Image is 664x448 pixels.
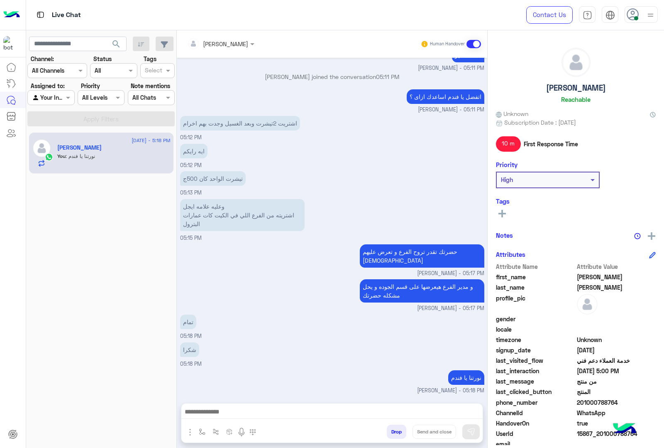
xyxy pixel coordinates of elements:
span: 201000788764 [577,398,656,407]
span: 05:13 PM [180,190,202,196]
label: Priority [81,81,100,90]
span: 2 [577,409,656,417]
span: search [111,39,121,49]
span: 2025-09-10T13:58:39.088Z [577,346,656,354]
span: نورتنا يا فندم [66,153,95,159]
h6: Attributes [496,251,525,258]
span: last_message [496,377,575,386]
img: defaultAdmin.png [577,294,598,315]
span: last_clicked_button [496,387,575,396]
span: null [577,325,656,334]
label: Assigned to: [31,81,65,90]
span: [PERSON_NAME] - 05:17 PM [417,270,484,278]
span: Unknown [577,335,656,344]
span: true [577,419,656,428]
span: HandoverOn [496,419,575,428]
span: signup_date [496,346,575,354]
button: select flow [195,425,209,438]
img: create order [226,428,233,435]
img: send voice note [237,427,247,437]
span: first_name [496,273,575,281]
span: timezone [496,335,575,344]
img: tab [605,10,615,20]
img: select flow [199,428,205,435]
img: tab [583,10,592,20]
span: 05:11 PM [376,73,399,80]
img: profile [645,10,656,20]
p: 10/9/2025, 5:18 PM [448,370,484,385]
img: make a call [249,429,256,436]
img: send attachment [185,427,195,437]
span: last_interaction [496,367,575,375]
img: add [648,232,655,240]
span: من منتج [577,377,656,386]
img: Trigger scenario [212,428,219,435]
img: WhatsApp [45,153,53,161]
label: Note mentions [131,81,170,90]
span: 05:12 PM [180,134,202,140]
img: 713415422032625 [3,36,18,51]
p: 10/9/2025, 5:17 PM [360,279,484,303]
h5: علاء سعد طعيمة [57,144,102,151]
h6: Reachable [561,96,591,103]
button: create order [223,425,237,438]
img: defaultAdmin.png [562,48,590,76]
span: locale [496,325,575,334]
p: 10/9/2025, 5:18 PM [180,342,199,357]
img: send message [467,428,475,436]
p: 10/9/2025, 5:18 PM [180,315,196,329]
span: Unknown [496,109,528,118]
p: 10/9/2025, 5:12 PM [180,144,207,158]
label: Status [93,54,112,63]
span: خدمة العملاء دعم فني [577,356,656,365]
span: سعد طعيمة [577,283,656,292]
img: tab [35,10,46,20]
span: last_visited_flow [496,356,575,365]
button: search [106,37,127,54]
span: [PERSON_NAME] - 05:17 PM [417,305,484,313]
span: [DATE] - 5:18 PM [132,137,170,144]
span: المنتج [577,387,656,396]
h5: [PERSON_NAME] [546,83,606,93]
small: Human Handover [430,41,465,47]
h6: Notes [496,231,513,239]
span: last_name [496,283,575,292]
span: Attribute Name [496,262,575,271]
button: Trigger scenario [209,425,223,438]
span: [PERSON_NAME] - 05:11 PM [418,64,484,72]
img: Logo [3,6,20,24]
span: 10 m [496,136,521,151]
span: 05:12 PM [180,162,202,168]
span: 05:18 PM [180,333,202,339]
span: 05:18 PM [180,361,202,367]
span: علاء [577,273,656,281]
p: 10/9/2025, 5:17 PM [360,244,484,268]
img: notes [634,233,641,239]
h6: Priority [496,161,518,168]
div: Select [144,66,162,76]
span: UserId [496,429,575,438]
span: First Response Time [524,140,578,148]
p: 10/9/2025, 5:13 PM [180,171,246,186]
span: phone_number [496,398,575,407]
button: Send and close [413,425,456,439]
span: 15867_201000788764 [577,429,656,438]
label: Tags [144,54,156,63]
span: [PERSON_NAME] - 05:18 PM [417,387,484,395]
span: [PERSON_NAME] - 05:11 PM [418,106,484,114]
span: 05:15 PM [180,235,202,241]
a: Contact Us [526,6,573,24]
span: 2025-09-10T14:00:18.63Z [577,367,656,375]
button: Drop [387,425,406,439]
p: 10/9/2025, 5:15 PM [180,199,305,231]
span: Subscription Date : [DATE] [504,118,576,127]
p: 10/9/2025, 5:11 PM [407,89,484,104]
h6: Tags [496,197,656,205]
span: profile_pic [496,294,575,313]
span: You [57,153,66,159]
span: gender [496,315,575,323]
span: ChannelId [496,409,575,417]
button: Apply Filters [27,111,175,126]
img: defaultAdmin.png [32,139,51,158]
p: [PERSON_NAME] joined the conversation [180,72,484,81]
